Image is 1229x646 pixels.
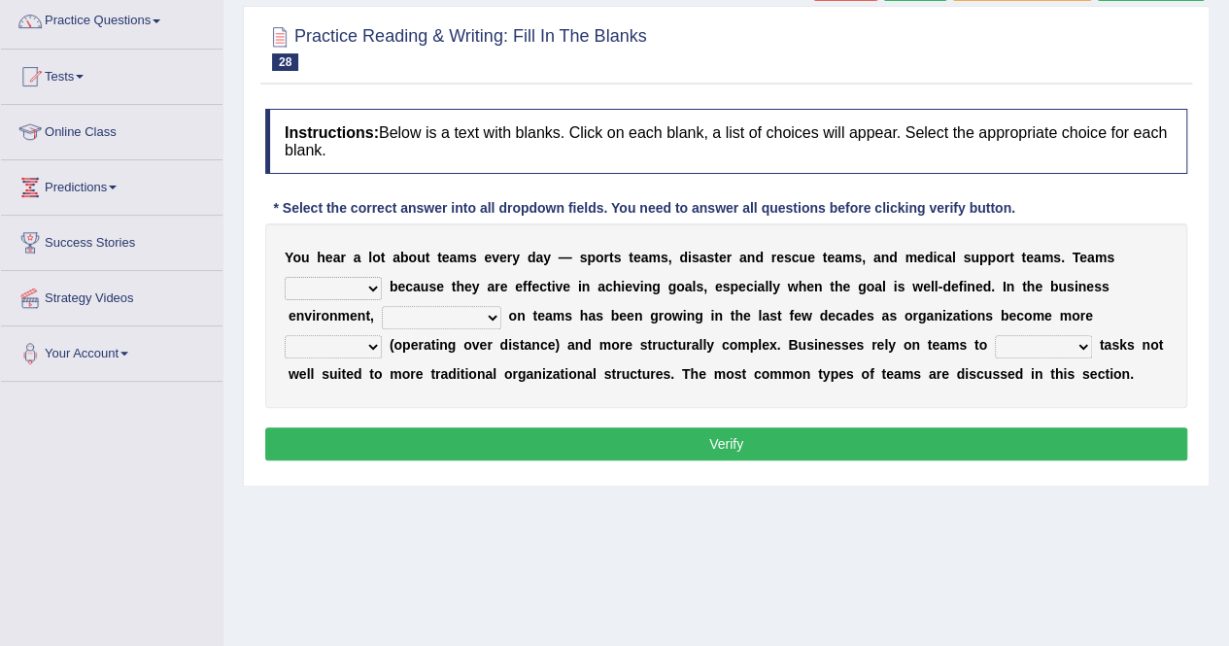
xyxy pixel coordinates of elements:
[437,250,442,265] b: t
[1050,279,1059,294] b: b
[552,279,556,294] b: i
[265,427,1187,460] button: Verify
[738,279,746,294] b: e
[799,250,807,265] b: u
[523,279,528,294] b: f
[967,279,975,294] b: n
[265,109,1187,174] h4: Below is a text with blanks. Click on each blank, a list of choices will appear. Select the appro...
[1058,279,1067,294] b: u
[1094,279,1102,294] b: s
[358,308,366,323] b: n
[746,279,754,294] b: c
[431,337,436,353] b: t
[531,337,540,353] b: n
[301,250,310,265] b: u
[730,279,738,294] b: p
[703,279,707,294] b: ,
[368,250,372,265] b: l
[739,250,747,265] b: a
[405,279,413,294] b: c
[1075,279,1078,294] b: i
[905,308,913,323] b: o
[843,308,851,323] b: a
[567,337,575,353] b: a
[798,279,806,294] b: h
[578,279,582,294] b: i
[272,53,298,71] span: 28
[1008,308,1016,323] b: e
[881,308,889,323] b: a
[487,279,495,294] b: a
[400,250,409,265] b: b
[788,279,799,294] b: w
[765,279,768,294] b: l
[897,279,905,294] b: s
[819,308,828,323] b: d
[991,279,995,294] b: .
[982,279,991,294] b: d
[1007,279,1015,294] b: n
[734,308,743,323] b: h
[545,308,553,323] b: a
[923,279,931,294] b: e
[553,308,564,323] b: m
[484,250,492,265] b: e
[333,250,341,265] b: a
[317,250,325,265] b: h
[450,250,458,265] b: a
[965,308,969,323] b: i
[1107,250,1114,265] b: s
[952,250,956,265] b: l
[814,279,823,294] b: n
[597,279,605,294] b: a
[587,250,596,265] b: p
[1078,279,1087,294] b: n
[894,279,898,294] b: i
[548,337,556,353] b: e
[1,105,222,153] a: Online Class
[926,308,934,323] b: a
[411,337,419,353] b: e
[1095,250,1107,265] b: m
[559,250,572,265] b: —
[933,250,937,265] b: i
[543,250,551,265] b: y
[946,308,953,323] b: z
[830,279,835,294] b: t
[784,250,792,265] b: s
[329,308,338,323] b: n
[535,250,543,265] b: a
[614,250,622,265] b: s
[563,279,570,294] b: e
[1004,250,1008,265] b: r
[858,279,867,294] b: g
[289,308,296,323] b: e
[686,308,695,323] b: n
[325,250,333,265] b: e
[1061,250,1065,265] b: .
[685,279,693,294] b: a
[762,308,769,323] b: a
[436,279,444,294] b: e
[575,337,584,353] b: n
[285,250,292,265] b: Y
[582,279,591,294] b: n
[439,337,448,353] b: n
[719,250,727,265] b: e
[472,337,480,353] b: v
[596,308,603,323] b: s
[715,279,723,294] b: e
[714,308,723,323] b: n
[500,279,508,294] b: e
[996,250,1005,265] b: o
[1026,250,1034,265] b: e
[537,308,545,323] b: e
[515,279,523,294] b: e
[963,250,971,265] b: s
[985,308,993,323] b: s
[517,308,526,323] b: n
[772,279,780,294] b: y
[370,308,374,323] b: ,
[532,308,537,323] b: t
[710,308,714,323] b: i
